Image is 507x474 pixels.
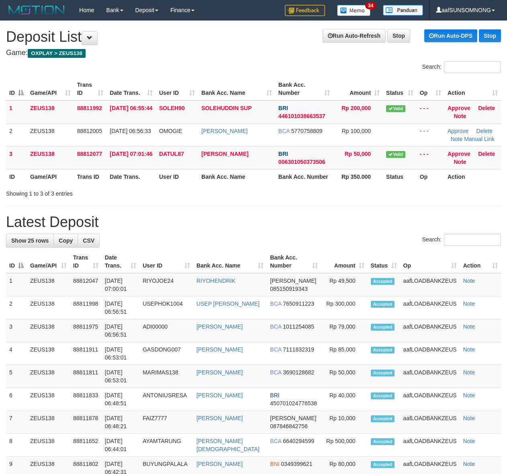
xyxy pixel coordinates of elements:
th: Status: activate to sort column ascending [383,78,417,100]
th: Bank Acc. Name: activate to sort column ascending [193,250,267,273]
label: Search: [422,61,501,73]
span: Valid transaction [386,105,405,112]
td: 2 [6,123,27,146]
td: aafLOADBANKZEUS [400,434,460,457]
td: [DATE] 06:48:51 [102,388,139,411]
a: Note [463,323,475,330]
td: 5 [6,365,27,388]
span: BCA [270,438,281,444]
a: RIYOHENDRIK [196,278,235,284]
span: Accepted [371,301,395,308]
a: Delete [476,128,493,134]
span: DATUL87 [159,151,184,157]
td: ZEUS138 [27,342,70,365]
a: [PERSON_NAME] [196,392,243,398]
td: 6 [6,388,27,411]
td: 8 [6,434,27,457]
span: BCA [270,323,281,330]
td: 3 [6,319,27,342]
th: Date Trans. [106,169,156,184]
th: ID [6,169,27,184]
th: Bank Acc. Name: activate to sort column ascending [198,78,275,100]
a: Note [463,392,475,398]
a: Delete [478,105,495,111]
td: Rp 50,000 [321,365,367,388]
span: Copy 7650911223 to clipboard [283,300,314,307]
span: Accepted [371,461,395,468]
td: [DATE] 06:48:21 [102,411,139,434]
a: [PERSON_NAME] [196,323,243,330]
td: ZEUS138 [27,123,74,146]
span: BCA [270,300,281,307]
th: Game/API: activate to sort column ascending [27,250,70,273]
span: BCA [270,369,281,376]
th: Bank Acc. Number [275,169,333,184]
span: Copy 7111832319 to clipboard [283,346,314,353]
span: Copy 0349399621 to clipboard [281,461,313,467]
a: [PERSON_NAME] [196,369,243,376]
span: BRI [278,105,288,111]
a: Manual Link [464,136,495,142]
th: Action: activate to sort column ascending [444,78,501,100]
span: Copy 087846842756 to clipboard [270,423,307,429]
td: ZEUS138 [27,273,70,296]
td: - - - [417,123,444,146]
th: Trans ID: activate to sort column ascending [70,250,102,273]
td: AYAMTARUNG [139,434,193,457]
a: Stop [479,29,501,42]
span: Accepted [371,278,395,285]
th: Action [444,169,501,184]
th: Amount: activate to sort column ascending [333,78,383,100]
td: [DATE] 06:53:01 [102,365,139,388]
span: Accepted [371,438,395,445]
td: [DATE] 06:53:01 [102,342,139,365]
td: ANTONIUSRESA [139,388,193,411]
a: Copy [53,234,78,247]
td: 3 [6,146,27,169]
td: [DATE] 07:00:01 [102,273,139,296]
th: Status [383,169,417,184]
td: Rp 300,000 [321,296,367,319]
a: [PERSON_NAME][DEMOGRAPHIC_DATA] [196,438,260,452]
td: 88811652 [70,434,102,457]
td: 88811878 [70,411,102,434]
h1: Deposit List [6,29,501,45]
td: aafLOADBANKZEUS [400,365,460,388]
span: Accepted [371,347,395,353]
th: Status: activate to sort column ascending [368,250,400,273]
td: 88811833 [70,388,102,411]
span: Copy 006301050373506 to clipboard [278,159,325,165]
td: Rp 500,000 [321,434,367,457]
span: BRI [278,151,288,157]
span: Rp 100,000 [342,128,371,134]
th: Date Trans.: activate to sort column ascending [106,78,156,100]
span: [PERSON_NAME] [270,278,316,284]
td: ZEUS138 [27,100,74,124]
td: RIYOJOE24 [139,273,193,296]
span: Copy 1011254085 to clipboard [283,323,314,330]
a: Delete [478,151,495,157]
td: aafLOADBANKZEUS [400,319,460,342]
span: OXPLAY > ZEUS138 [28,49,86,58]
td: ZEUS138 [27,411,70,434]
th: Trans ID: activate to sort column ascending [74,78,107,100]
a: CSV [78,234,100,247]
span: 88812005 [77,128,102,134]
a: Approve [448,105,470,111]
input: Search: [444,234,501,246]
td: ZEUS138 [27,296,70,319]
span: Copy 3690128682 to clipboard [283,369,314,376]
th: Op: activate to sort column ascending [400,250,460,273]
th: Game/API: activate to sort column ascending [27,78,74,100]
span: Copy 085150919343 to clipboard [270,286,307,292]
div: Showing 1 to 3 of 3 entries [6,186,205,198]
td: USEPHOK1004 [139,296,193,319]
a: Run Auto-Refresh [323,29,386,43]
td: 88812047 [70,273,102,296]
td: aafLOADBANKZEUS [400,273,460,296]
a: Note [463,300,475,307]
th: Bank Acc. Number: activate to sort column ascending [267,250,321,273]
td: aafLOADBANKZEUS [400,411,460,434]
td: MARIMAS138 [139,365,193,388]
a: Note [451,136,463,142]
